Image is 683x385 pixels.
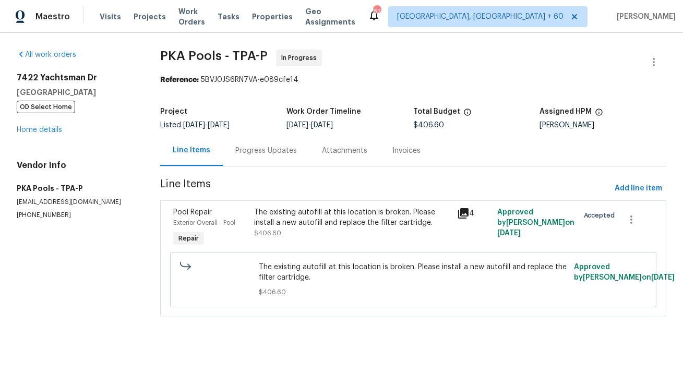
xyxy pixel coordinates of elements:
[173,209,212,216] span: Pool Repair
[305,6,355,27] span: Geo Assignments
[613,11,676,22] span: [PERSON_NAME]
[160,108,187,115] h5: Project
[17,73,135,83] h2: 7422 Yachtsman Dr
[497,209,574,237] span: Approved by [PERSON_NAME] on
[178,6,205,27] span: Work Orders
[373,6,380,17] div: 820
[208,122,230,129] span: [DATE]
[322,146,367,156] div: Attachments
[574,263,675,281] span: Approved by [PERSON_NAME] on
[17,87,135,98] h5: [GEOGRAPHIC_DATA]
[134,11,166,22] span: Projects
[584,210,619,221] span: Accepted
[17,126,62,134] a: Home details
[457,207,492,220] div: 4
[540,108,592,115] h5: Assigned HPM
[17,183,135,194] h5: PKA Pools - TPA-P
[17,101,75,113] span: OD Select Home
[610,179,666,198] button: Add line item
[615,182,662,195] span: Add line item
[160,179,610,198] span: Line Items
[254,230,281,236] span: $406.60
[281,53,321,63] span: In Progress
[252,11,293,22] span: Properties
[173,220,235,226] span: Exterior Overall - Pool
[173,145,210,155] div: Line Items
[497,230,521,237] span: [DATE]
[259,287,568,297] span: $406.60
[392,146,421,156] div: Invoices
[183,122,205,129] span: [DATE]
[160,76,199,83] b: Reference:
[311,122,333,129] span: [DATE]
[413,108,460,115] h5: Total Budget
[286,122,333,129] span: -
[35,11,70,22] span: Maestro
[160,75,666,85] div: 5BVJ0JS6RN7VA-e089cfe14
[17,160,135,171] h4: Vendor Info
[160,50,268,62] span: PKA Pools - TPA-P
[218,13,239,20] span: Tasks
[413,122,444,129] span: $406.60
[174,233,203,244] span: Repair
[183,122,230,129] span: -
[17,51,76,58] a: All work orders
[160,122,230,129] span: Listed
[397,11,564,22] span: [GEOGRAPHIC_DATA], [GEOGRAPHIC_DATA] + 60
[235,146,297,156] div: Progress Updates
[463,108,472,122] span: The total cost of line items that have been proposed by Opendoor. This sum includes line items th...
[286,108,361,115] h5: Work Order Timeline
[254,207,450,228] div: The existing autofill at this location is broken. Please install a new autofill and replace the f...
[17,211,135,220] p: [PHONE_NUMBER]
[595,108,603,122] span: The hpm assigned to this work order.
[259,262,568,283] span: The existing autofill at this location is broken. Please install a new autofill and replace the f...
[100,11,121,22] span: Visits
[286,122,308,129] span: [DATE]
[651,274,675,281] span: [DATE]
[540,122,666,129] div: [PERSON_NAME]
[17,198,135,207] p: [EMAIL_ADDRESS][DOMAIN_NAME]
